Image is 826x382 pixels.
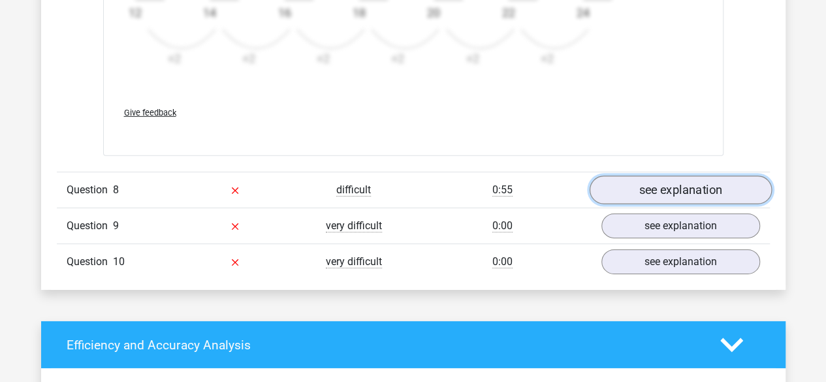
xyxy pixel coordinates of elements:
text: 18 [352,6,365,20]
text: +2 [168,52,181,65]
text: 16 [278,6,291,20]
span: Question [67,218,113,234]
span: Question [67,254,113,270]
span: very difficult [326,255,382,268]
span: difficult [336,183,371,197]
a: see explanation [601,214,760,238]
text: 20 [427,6,440,20]
span: very difficult [326,219,382,232]
span: Give feedback [124,108,176,118]
text: +2 [541,52,554,65]
a: see explanation [589,176,771,204]
span: 0:00 [492,219,513,232]
h4: Efficiency and Accuracy Analysis [67,338,701,353]
span: Question [67,182,113,198]
span: 10 [113,255,125,268]
span: 9 [113,219,119,232]
text: 24 [576,6,589,20]
span: 0:00 [492,255,513,268]
span: 8 [113,183,119,196]
span: 0:55 [492,183,513,197]
text: +2 [242,52,255,65]
text: +2 [466,52,479,65]
text: 14 [203,6,216,20]
a: see explanation [601,249,760,274]
text: 12 [129,6,142,20]
text: +2 [317,52,330,65]
text: +2 [391,52,404,65]
text: 22 [501,6,515,20]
